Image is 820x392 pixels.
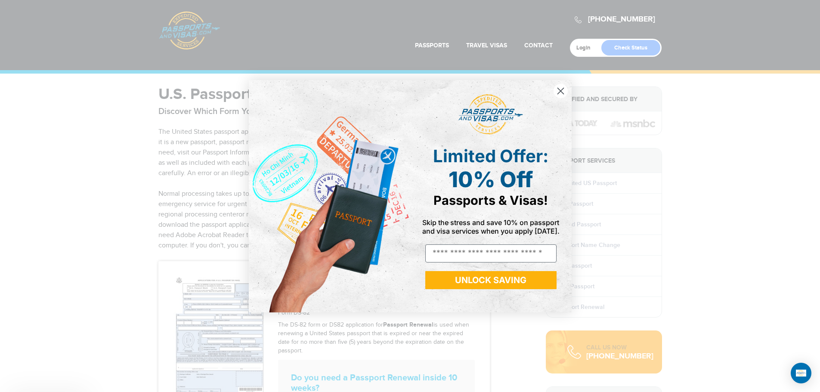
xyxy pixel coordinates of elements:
button: UNLOCK SAVING [425,271,557,289]
img: de9cda0d-0715-46ca-9a25-073762a91ba7.png [249,80,410,312]
button: Close dialog [553,83,568,99]
span: 10% Off [449,167,533,192]
span: Limited Offer: [433,145,548,167]
span: Passports & Visas! [433,193,548,208]
img: passports and visas [458,94,523,135]
span: Skip the stress and save 10% on passport and visa services when you apply [DATE]. [422,218,560,235]
div: Open Intercom Messenger [791,363,811,383]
